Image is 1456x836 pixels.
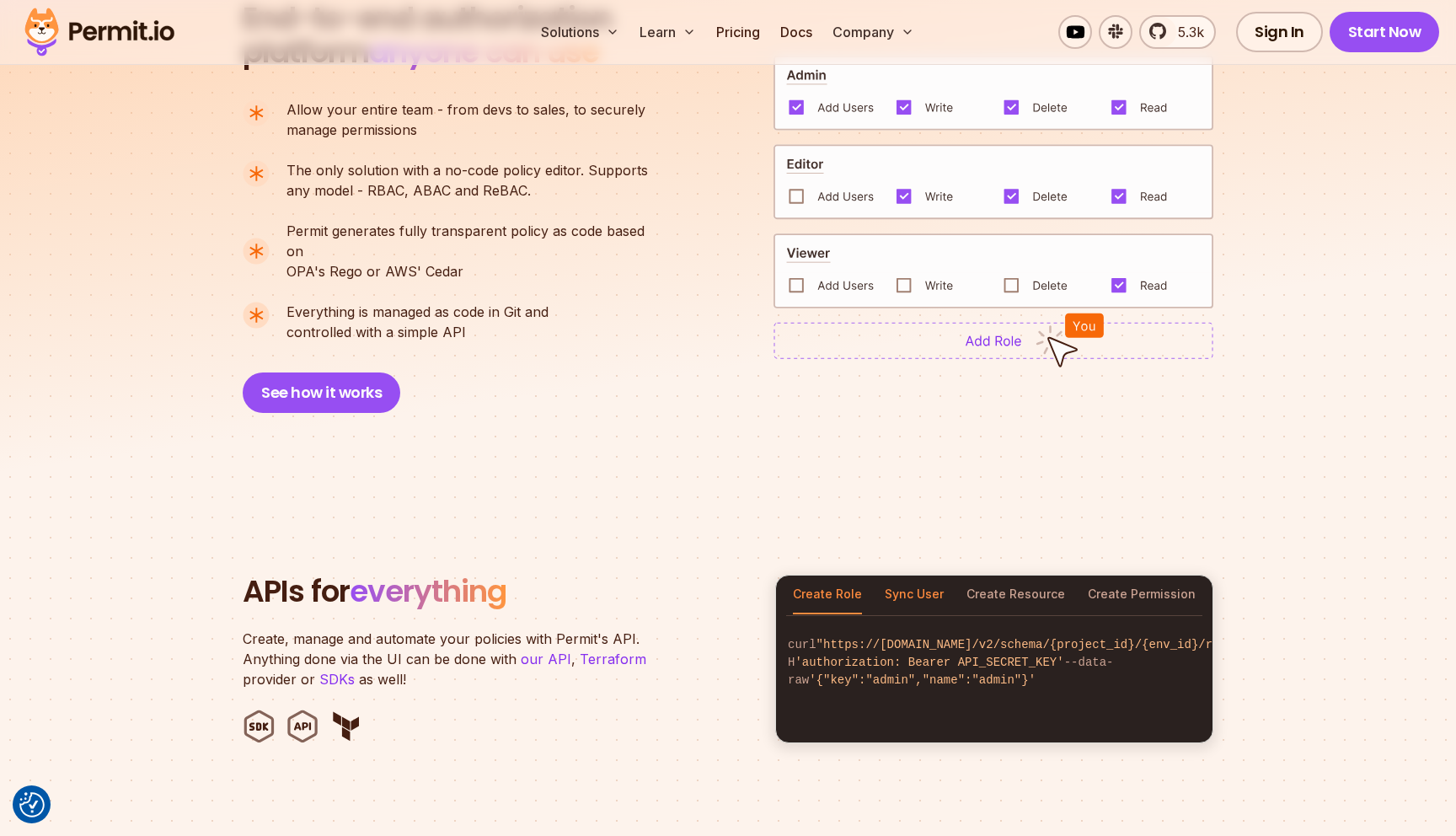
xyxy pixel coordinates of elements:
span: everything [350,570,506,613]
p: controlled with a simple API [286,302,549,342]
button: Create Resource [966,576,1065,614]
p: Create, manage and automate your policies with Permit's API. Anything done via the UI can be done... [243,629,664,689]
p: manage permissions [286,99,645,140]
p: OPA's Rego or AWS' Cedar [286,221,662,281]
a: 5.3k [1139,15,1216,49]
a: our API [521,651,571,667]
button: Solutions [534,15,626,49]
code: curl -H --data-raw [776,623,1212,703]
span: Everything is managed as code in Git and [286,302,549,322]
a: Pricing [709,15,767,49]
h2: platform [243,2,612,69]
button: Create Permission [1088,576,1196,614]
button: Learn [633,15,703,49]
a: SDKs [319,671,355,688]
span: 5.3k [1168,22,1204,42]
a: Sign In [1236,12,1323,52]
button: Sync User [885,576,944,614]
span: '{"key":"admin","name":"admin"}' [809,673,1036,687]
span: Permit generates fully transparent policy as code based on [286,221,662,261]
h2: APIs for [243,575,755,608]
button: Consent Preferences [19,792,45,817]
button: Create Role [793,576,862,614]
a: Docs [773,15,819,49]
button: See how it works [243,372,400,413]
span: The only solution with a no-code policy editor. Supports [286,160,648,180]
button: Company [826,15,921,49]
img: Revisit consent button [19,792,45,817]
span: 'authorization: Bearer API_SECRET_KEY' [795,656,1063,669]
a: Terraform [580,651,646,667]
img: Permit logo [17,3,182,61]
span: Allow your entire team - from devs to sales, to securely [286,99,645,120]
p: any model - RBAC, ABAC and ReBAC. [286,160,648,201]
span: "https://[DOMAIN_NAME]/v2/schema/{project_id}/{env_id}/roles" [816,638,1248,651]
a: Start Now [1330,12,1440,52]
